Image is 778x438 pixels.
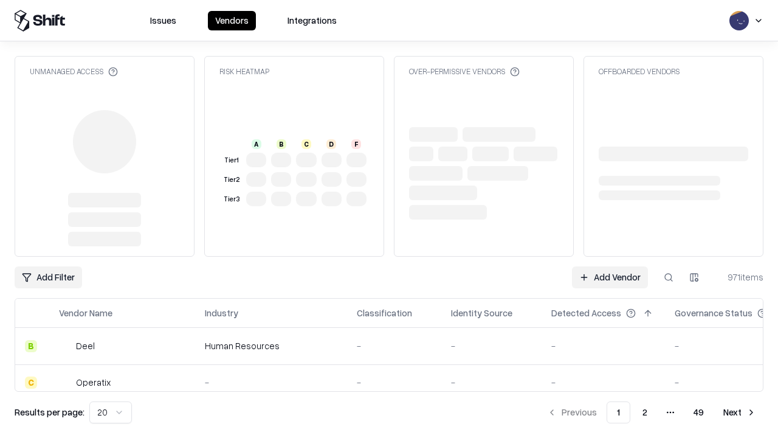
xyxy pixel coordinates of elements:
div: C [301,139,311,149]
button: 1 [607,401,630,423]
div: - [451,376,532,389]
div: F [351,139,361,149]
div: Risk Heatmap [219,66,269,77]
div: - [357,376,432,389]
p: Results per page: [15,406,84,419]
div: Vendor Name [59,307,112,319]
div: Tier 1 [222,155,241,165]
img: Deel [59,340,71,352]
img: Operatix [59,377,71,389]
button: Integrations [280,11,344,30]
button: Next [716,401,763,423]
div: B [277,139,286,149]
div: Tier 2 [222,175,241,185]
button: Issues [143,11,184,30]
button: 2 [633,401,657,423]
div: Unmanaged Access [30,66,118,77]
div: Industry [205,307,238,319]
div: Classification [357,307,412,319]
div: A [252,139,261,149]
div: Detected Access [551,307,621,319]
div: Governance Status [675,307,752,319]
div: - [205,376,337,389]
div: Offboarded Vendors [599,66,680,77]
div: Tier 3 [222,194,241,204]
div: D [326,139,336,149]
div: Operatix [76,376,111,389]
button: 49 [684,401,714,423]
div: Identity Source [451,307,512,319]
button: Add Filter [15,266,82,288]
div: - [551,376,655,389]
div: 971 items [715,271,763,283]
div: - [551,339,655,352]
div: Deel [76,339,95,352]
div: Over-Permissive Vendors [409,66,520,77]
div: Human Resources [205,339,337,352]
div: - [357,339,432,352]
div: C [25,377,37,389]
button: Vendors [208,11,256,30]
nav: pagination [540,401,763,423]
div: - [451,339,532,352]
div: B [25,340,37,352]
a: Add Vendor [572,266,648,288]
